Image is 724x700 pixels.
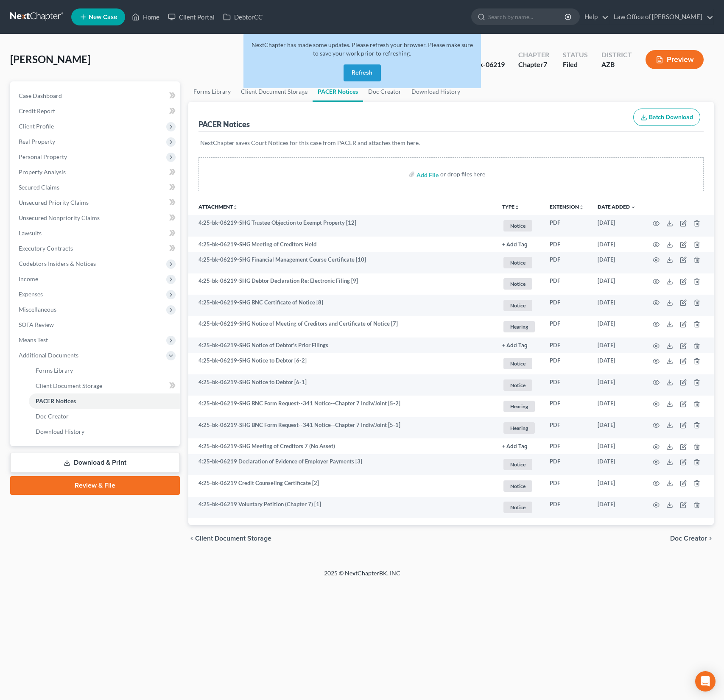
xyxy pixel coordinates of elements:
td: [DATE] [591,316,643,338]
span: Codebtors Insiders & Notices [19,260,96,267]
td: 4:25-bk-06219 Declaration of Evidence of Employer Payments [3] [188,454,495,476]
a: Notice [502,378,536,392]
td: 4:25-bk-06219-SHG Notice to Debtor [6-1] [188,374,495,396]
td: 4:25-bk-06219-SHG Notice of Meeting of Creditors and Certificate of Notice [7] [188,316,495,338]
a: Notice [502,479,536,493]
span: Expenses [19,290,43,298]
a: Notice [502,500,536,514]
a: Hearing [502,320,536,334]
i: unfold_more [514,205,520,210]
a: Client Portal [164,9,219,25]
a: Extensionunfold_more [550,204,584,210]
button: + Add Tag [502,242,528,248]
button: Refresh [344,64,381,81]
span: Notice [503,502,532,513]
a: Hearing [502,421,536,435]
td: PDF [543,215,591,237]
a: Law Office of [PERSON_NAME] [609,9,713,25]
div: 4:25-bk-06219 [460,60,505,70]
span: Means Test [19,336,48,343]
span: Hearing [503,401,535,412]
td: PDF [543,295,591,316]
button: Doc Creator chevron_right [670,535,714,542]
td: PDF [543,497,591,519]
a: Download History [29,424,180,439]
a: Review & File [10,476,180,495]
span: Notice [503,379,532,391]
td: [DATE] [591,374,643,396]
div: AZB [601,60,632,70]
a: Hearing [502,399,536,413]
td: PDF [543,337,591,353]
td: PDF [543,316,591,338]
td: PDF [543,237,591,252]
a: Unsecured Nonpriority Claims [12,210,180,226]
span: [PERSON_NAME] [10,53,90,65]
td: PDF [543,396,591,417]
a: PACER Notices [29,393,180,409]
td: 4:25-bk-06219-SHG Notice to Debtor [6-2] [188,353,495,374]
td: PDF [543,353,591,374]
span: Additional Documents [19,351,78,359]
a: Date Added expand_more [598,204,636,210]
span: Credit Report [19,107,55,114]
a: Download & Print [10,453,180,473]
td: PDF [543,475,591,497]
a: Help [580,9,609,25]
td: [DATE] [591,438,643,454]
a: Lawsuits [12,226,180,241]
span: Notice [503,358,532,369]
td: [DATE] [591,215,643,237]
td: 4:25-bk-06219-SHG Trustee Objection to Exempt Property [12] [188,215,495,237]
span: Secured Claims [19,184,59,191]
a: Executory Contracts [12,241,180,256]
a: Forms Library [29,363,180,378]
td: PDF [543,417,591,439]
td: [DATE] [591,295,643,316]
td: 4:25-bk-06219-SHG BNC Form Request--341 Notice--Chapter 7 Indiv/Joint [5-1] [188,417,495,439]
td: 4:25-bk-06219 Credit Counseling Certificate [2] [188,475,495,497]
td: 4:25-bk-06219-SHG Meeting of Creditors 7 (No Asset) [188,438,495,454]
span: Forms Library [36,367,73,374]
a: Forms Library [188,81,236,102]
div: 2025 © NextChapterBK, INC [120,569,604,584]
div: or drop files here [440,170,485,178]
span: Doc Creator [670,535,707,542]
td: [DATE] [591,396,643,417]
button: Preview [646,50,704,69]
div: Chapter [518,50,549,60]
button: TYPEunfold_more [502,204,520,210]
span: Notice [503,480,532,492]
input: Search by name... [488,9,566,25]
div: Open Intercom Messenger [695,671,716,692]
span: Notice [503,257,532,268]
td: [DATE] [591,475,643,497]
a: Notice [502,219,536,233]
a: Credit Report [12,103,180,119]
a: Attachmentunfold_more [198,204,238,210]
a: + Add Tag [502,240,536,248]
div: PACER Notices [198,119,250,129]
span: Client Profile [19,123,54,130]
a: Case Dashboard [12,88,180,103]
td: PDF [543,454,591,476]
a: Property Analysis [12,165,180,180]
td: [DATE] [591,497,643,519]
a: DebtorCC [219,9,267,25]
span: Notice [503,459,532,470]
td: [DATE] [591,252,643,273]
a: Notice [502,457,536,471]
a: Secured Claims [12,180,180,195]
div: Status [563,50,588,60]
div: Case [460,50,505,60]
span: Unsecured Priority Claims [19,199,89,206]
i: expand_more [631,205,636,210]
td: [DATE] [591,454,643,476]
td: PDF [543,273,591,295]
td: 4:25-bk-06219-SHG Meeting of Creditors Held [188,237,495,252]
a: Notice [502,256,536,270]
a: Doc Creator [29,409,180,424]
td: [DATE] [591,417,643,439]
td: 4:25-bk-06219-SHG BNC Form Request--341 Notice--Chapter 7 Indiv/Joint [5-2] [188,396,495,417]
td: PDF [543,252,591,273]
